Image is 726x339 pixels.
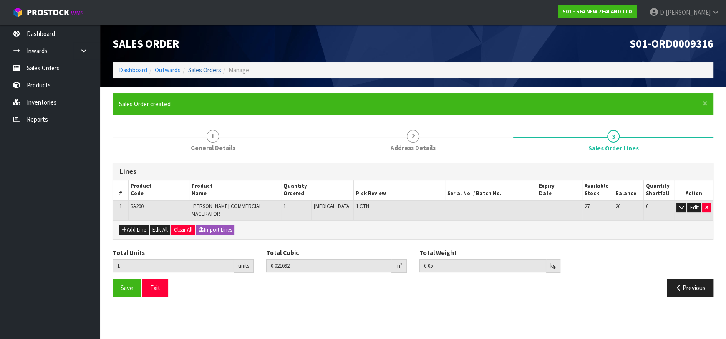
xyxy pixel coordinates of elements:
span: 1 [283,203,286,210]
span: 27 [585,203,590,210]
th: Expiry Date [537,180,582,200]
span: 2 [407,130,419,143]
span: 3 [607,130,620,143]
span: D [660,8,664,16]
span: SA200 [131,203,144,210]
label: Total Weight [419,248,457,257]
input: Total Cubic [266,259,392,272]
span: 26 [615,203,620,210]
th: # [113,180,129,200]
button: Save [113,279,141,297]
th: Balance [613,180,643,200]
strong: S01 - SFA NEW ZEALAND LTD [562,8,632,15]
h3: Lines [119,168,707,176]
span: Manage [229,66,249,74]
span: Address Details [391,143,436,152]
span: 1 CTN [356,203,369,210]
label: Total Units [113,248,145,257]
button: Import Lines [196,225,234,235]
div: m³ [391,259,407,273]
span: 1 [207,130,219,143]
button: Add Line [119,225,149,235]
th: Available Stock [582,180,613,200]
label: Total Cubic [266,248,299,257]
small: WMS [71,9,84,17]
span: Save [121,284,133,292]
button: Exit [142,279,168,297]
span: ProStock [27,7,69,18]
th: Product Code [129,180,189,200]
a: Dashboard [119,66,147,74]
button: Clear All [171,225,195,235]
span: General Details [191,143,235,152]
th: Product Name [189,180,281,200]
span: × [703,97,708,109]
th: Action [674,180,713,200]
span: [PERSON_NAME] COMMERCIAL MACERATOR [192,203,262,217]
button: Previous [667,279,713,297]
div: units [234,259,254,273]
th: Serial No. / Batch No. [445,180,537,200]
span: Sales Order created [119,100,171,108]
span: Sales Order Lines [113,157,713,303]
span: Sales Order [113,37,179,51]
span: 0 [646,203,648,210]
span: [MEDICAL_DATA] [314,203,351,210]
button: Edit [687,203,701,213]
div: kg [546,259,560,273]
span: 1 [119,203,122,210]
input: Total Units [113,259,234,272]
input: Total Weight [419,259,546,272]
th: Pick Review [353,180,445,200]
th: Quantity Ordered [281,180,353,200]
a: Sales Orders [188,66,221,74]
img: cube-alt.png [13,7,23,18]
span: Sales Order Lines [588,144,639,153]
span: [PERSON_NAME] [665,8,711,16]
span: S01-ORD0009316 [630,37,713,51]
a: Outwards [155,66,181,74]
th: Quantity Shortfall [643,180,674,200]
button: Edit All [150,225,170,235]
